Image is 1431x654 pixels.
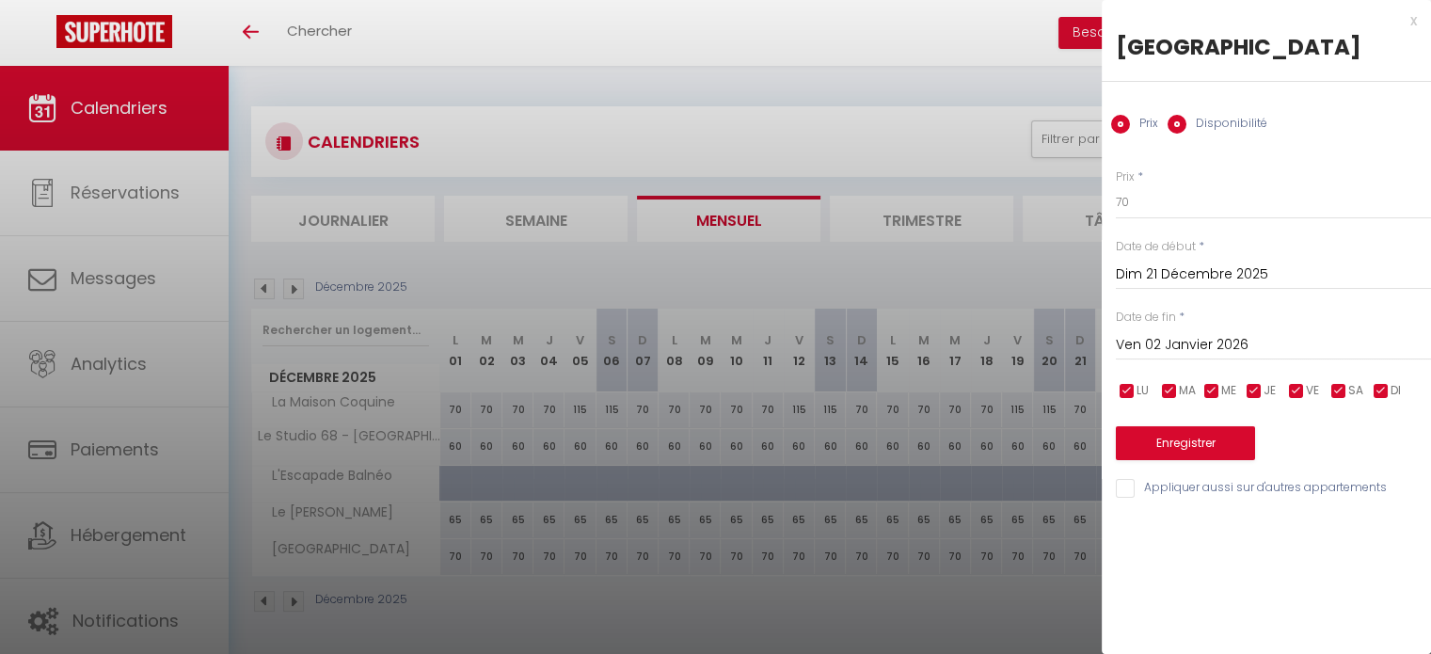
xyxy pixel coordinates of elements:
label: Date de fin [1116,309,1176,327]
span: ME [1221,382,1236,400]
span: DI [1391,382,1401,400]
span: JE [1264,382,1276,400]
span: MA [1179,382,1196,400]
div: [GEOGRAPHIC_DATA] [1116,32,1417,62]
label: Disponibilité [1186,115,1267,136]
span: VE [1306,382,1319,400]
label: Prix [1116,168,1135,186]
div: x [1102,9,1417,32]
button: Enregistrer [1116,426,1255,460]
label: Date de début [1116,238,1196,256]
label: Prix [1130,115,1158,136]
span: SA [1348,382,1363,400]
span: LU [1137,382,1149,400]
